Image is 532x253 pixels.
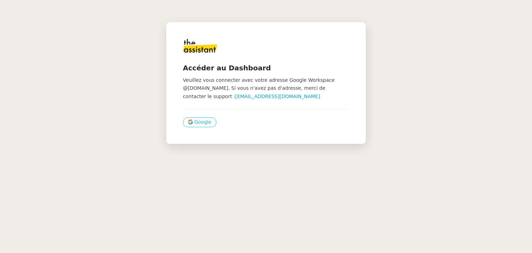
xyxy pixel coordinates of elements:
span: Veuillez vous connecter avec votre adresse Google Workspace @[DOMAIN_NAME]. Si vous n'avez pas d'... [183,77,335,99]
a: [EMAIL_ADDRESS][DOMAIN_NAME] [235,94,320,99]
span: Google [194,118,211,126]
button: Google [183,117,216,127]
h4: Accéder au Dashboard [183,63,349,73]
img: logo [183,39,218,53]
